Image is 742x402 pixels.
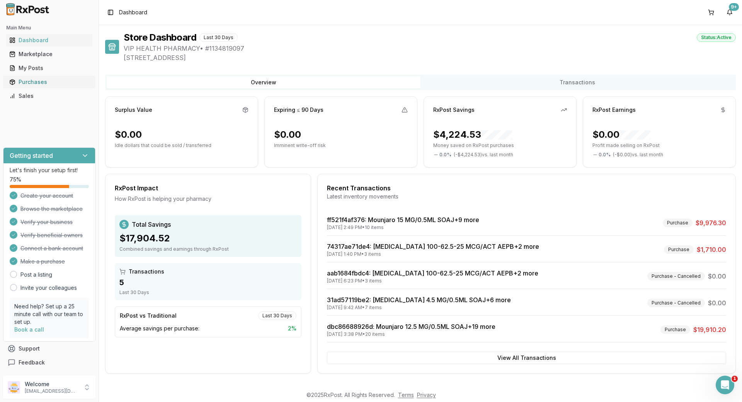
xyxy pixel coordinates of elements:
[274,128,301,141] div: $0.00
[433,142,567,149] p: Money saved on RxPost purchases
[25,380,78,388] p: Welcome
[115,183,301,193] div: RxPost Impact
[599,152,611,158] span: 0.0 %
[129,268,164,275] span: Transactions
[10,166,89,174] p: Let's finish your setup first!
[697,33,736,42] div: Status: Active
[258,311,296,320] div: Last 30 Days
[20,205,83,213] span: Browse the marketplace
[6,47,92,61] a: Marketplace
[20,218,73,226] span: Verify your business
[454,152,513,158] span: ( - $4,224.53 ) vs. last month
[3,62,95,74] button: My Posts
[696,218,726,228] span: $9,976.30
[132,220,171,229] span: Total Savings
[660,325,690,334] div: Purchase
[9,36,89,44] div: Dashboard
[124,31,196,44] h1: Store Dashboard
[107,76,420,89] button: Overview
[3,90,95,102] button: Sales
[9,78,89,86] div: Purchases
[120,312,177,320] div: RxPost vs Traditional
[3,3,53,15] img: RxPost Logo
[120,325,199,332] span: Average savings per purchase:
[327,269,538,277] a: aab1684fbdc4: [MEDICAL_DATA] 100-62.5-25 MCG/ACT AEPB+2 more
[14,326,44,333] a: Book a call
[708,298,726,308] span: $0.00
[3,48,95,60] button: Marketplace
[19,359,45,366] span: Feedback
[9,64,89,72] div: My Posts
[274,142,408,149] p: Imminent write-off risk
[327,224,479,231] div: [DATE] 2:49 PM • 10 items
[327,296,511,304] a: 31ad57119be2: [MEDICAL_DATA] 4.5 MG/0.5ML SOAJ+6 more
[420,76,734,89] button: Transactions
[592,142,726,149] p: Profit made selling on RxPost
[119,9,147,16] span: Dashboard
[327,193,726,200] div: Latest inventory movements
[729,3,739,11] div: 9+
[25,388,78,394] p: [EMAIL_ADDRESS][DOMAIN_NAME]
[288,325,296,332] span: 2 %
[115,106,152,114] div: Surplus Value
[20,231,83,239] span: Verify beneficial owners
[115,142,248,149] p: Idle dollars that could be sold / transferred
[327,352,726,364] button: View All Transactions
[647,299,705,307] div: Purchase - Cancelled
[327,323,495,330] a: dbc86688926d: Mounjaro 12.5 MG/0.5ML SOAJ+19 more
[14,303,84,326] p: Need help? Set up a 25 minute call with our team to set up.
[119,9,147,16] nav: breadcrumb
[664,245,694,254] div: Purchase
[716,376,734,394] iframe: Intercom live chat
[119,289,297,296] div: Last 30 Days
[124,44,736,53] span: VIP HEALTH PHARMACY • # 1134819097
[327,243,539,250] a: 74317ae71de4: [MEDICAL_DATA] 100-62.5-25 MCG/ACT AEPB+2 more
[274,106,323,114] div: Expiring ≤ 90 Days
[6,61,92,75] a: My Posts
[613,152,663,158] span: ( - $0.00 ) vs. last month
[439,152,451,158] span: 0.0 %
[697,245,726,254] span: $1,710.00
[3,76,95,88] button: Purchases
[119,277,297,288] div: 5
[723,6,736,19] button: 9+
[732,376,738,382] span: 1
[3,342,95,356] button: Support
[20,192,73,200] span: Create your account
[115,128,142,141] div: $0.00
[327,216,479,224] a: ff521f4af376: Mounjaro 15 MG/0.5ML SOAJ+9 more
[398,392,414,398] a: Terms
[20,245,83,252] span: Connect a bank account
[327,304,511,311] div: [DATE] 9:42 AM • 7 items
[417,392,436,398] a: Privacy
[708,272,726,281] span: $0.00
[8,381,20,393] img: User avatar
[6,75,92,89] a: Purchases
[592,128,650,141] div: $0.00
[20,258,65,265] span: Make a purchase
[327,278,538,284] div: [DATE] 6:23 PM • 3 items
[6,33,92,47] a: Dashboard
[592,106,636,114] div: RxPost Earnings
[10,151,53,160] h3: Getting started
[119,246,297,252] div: Combined savings and earnings through RxPost
[3,356,95,369] button: Feedback
[9,92,89,100] div: Sales
[124,53,736,62] span: [STREET_ADDRESS]
[199,33,238,42] div: Last 30 Days
[433,128,512,141] div: $4,224.53
[20,271,52,279] a: Post a listing
[433,106,475,114] div: RxPost Savings
[327,331,495,337] div: [DATE] 3:38 PM • 20 items
[6,89,92,103] a: Sales
[327,183,726,193] div: Recent Transactions
[647,272,705,281] div: Purchase - Cancelled
[663,219,693,227] div: Purchase
[3,34,95,46] button: Dashboard
[327,251,539,257] div: [DATE] 1:40 PM • 3 items
[9,50,89,58] div: Marketplace
[10,176,21,183] span: 75 %
[115,195,301,203] div: How RxPost is helping your pharmacy
[693,325,726,334] span: $19,910.20
[20,284,77,292] a: Invite your colleagues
